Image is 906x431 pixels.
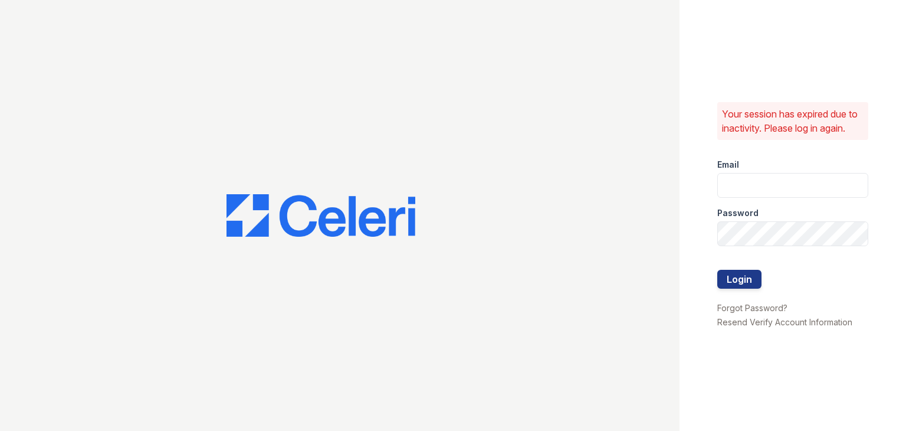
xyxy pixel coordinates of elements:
[717,159,739,171] label: Email
[717,317,852,327] a: Resend Verify Account Information
[717,270,761,289] button: Login
[226,194,415,237] img: CE_Logo_Blue-a8612792a0a2168367f1c8372b55b34899dd931a85d93a1a3d3e32e68fde9ad4.png
[722,107,864,135] p: Your session has expired due to inactivity. Please log in again.
[717,207,759,219] label: Password
[717,303,787,313] a: Forgot Password?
